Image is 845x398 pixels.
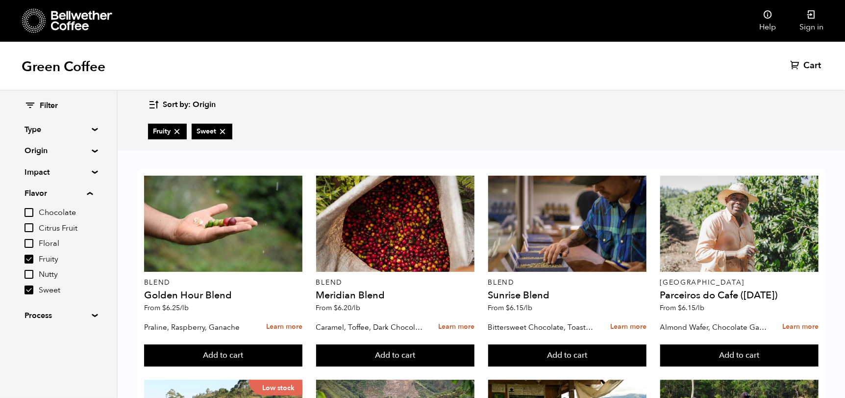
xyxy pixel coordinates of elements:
input: Fruity [25,255,33,264]
span: Cart [803,60,821,72]
p: [GEOGRAPHIC_DATA] [660,279,819,286]
h4: Meridian Blend [316,291,475,300]
button: Add to cart [488,345,647,367]
span: /lb [352,303,361,313]
a: Learn more [266,317,302,338]
input: Sweet [25,286,33,294]
span: From [488,303,533,313]
p: Almond Wafer, Chocolate Ganache, Bing Cherry [660,320,768,335]
span: Nutty [39,269,93,280]
button: Add to cart [316,345,475,367]
span: Fruity [39,254,93,265]
button: Add to cart [144,345,303,367]
span: From [660,303,705,313]
bdi: 6.15 [506,303,533,313]
a: Cart [790,60,823,72]
a: Learn more [782,317,819,338]
p: Blend [488,279,647,286]
span: From [144,303,189,313]
span: Filter [40,101,58,111]
h1: Green Coffee [22,58,105,76]
p: Praline, Raspberry, Ganache [144,320,252,335]
a: Learn more [610,317,646,338]
input: Floral [25,239,33,248]
span: Sweet [39,285,93,296]
summary: Type [25,124,92,135]
input: Nutty [25,270,33,279]
span: /lb [180,303,189,313]
summary: Impact [25,166,92,178]
input: Chocolate [25,208,33,217]
span: $ [334,303,338,313]
summary: Process [25,310,92,321]
p: Caramel, Toffee, Dark Chocolate [316,320,424,335]
bdi: 6.15 [678,303,705,313]
summary: Origin [25,145,92,157]
a: Learn more [438,317,474,338]
span: Floral [39,239,93,249]
span: $ [162,303,166,313]
span: /lb [524,303,533,313]
span: $ [678,303,682,313]
h4: Parceiros do Cafe ([DATE]) [660,291,819,300]
bdi: 6.20 [334,303,361,313]
input: Citrus Fruit [25,223,33,232]
p: Low stock [249,380,302,396]
span: Chocolate [39,208,93,218]
bdi: 6.25 [162,303,189,313]
span: Sort by: Origin [163,100,216,110]
button: Sort by: Origin [148,93,216,116]
h4: Golden Hour Blend [144,291,303,300]
span: From [316,303,361,313]
span: Sweet [197,127,227,136]
span: $ [506,303,510,313]
p: Blend [144,279,303,286]
p: Bittersweet Chocolate, Toasted Marshmallow, Candied Orange, Praline [488,320,596,335]
button: Add to cart [660,345,819,367]
p: Blend [316,279,475,286]
span: Fruity [153,127,182,136]
h4: Sunrise Blend [488,291,647,300]
span: Citrus Fruit [39,223,93,234]
span: /lb [696,303,705,313]
summary: Flavor [25,187,93,199]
